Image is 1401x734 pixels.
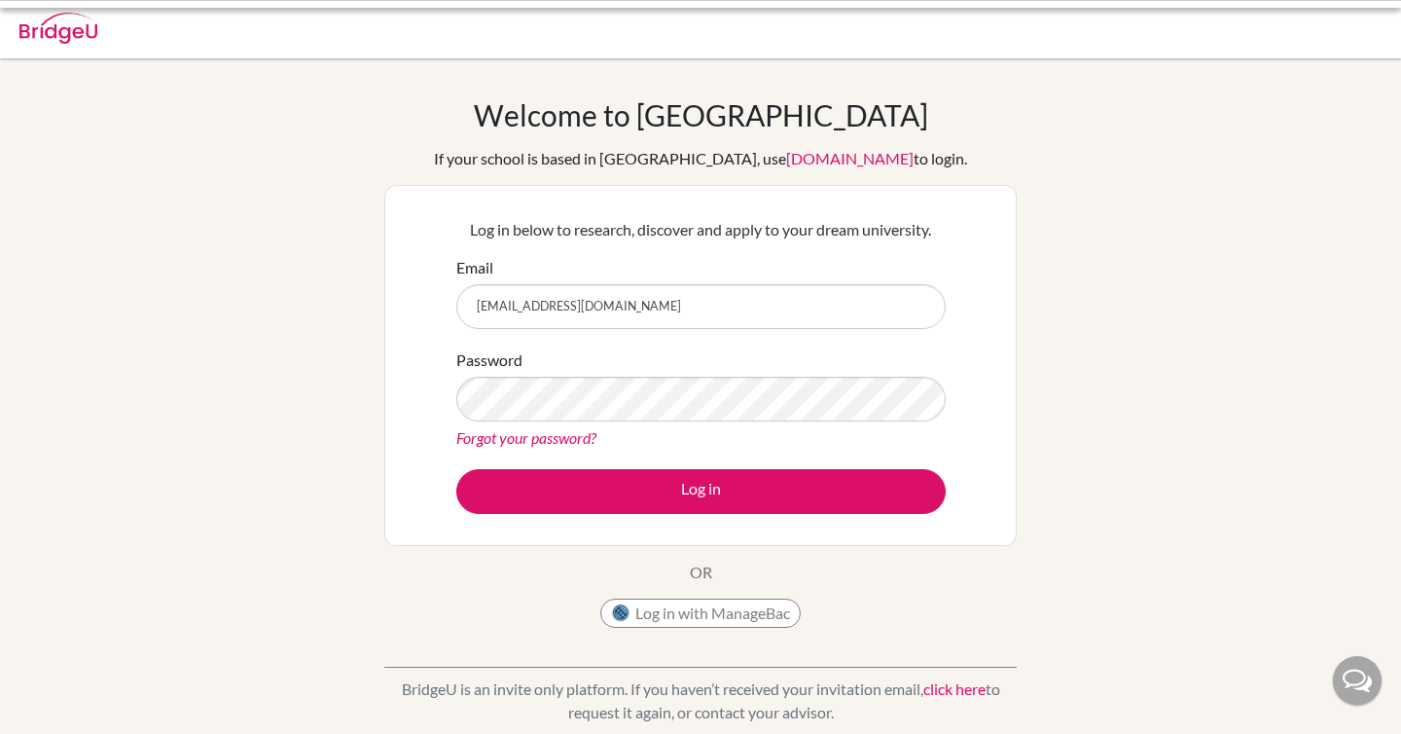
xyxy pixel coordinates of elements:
div: If your school is based in [GEOGRAPHIC_DATA], use to login. [434,147,967,170]
img: Bridge-U [19,13,97,44]
p: Log in below to research, discover and apply to your dream university. [456,218,946,241]
a: Forgot your password? [456,428,596,447]
button: Log in with ManageBac [600,599,801,628]
a: click here [923,679,986,698]
h1: Welcome to [GEOGRAPHIC_DATA] [474,97,928,132]
p: BridgeU is an invite only platform. If you haven’t received your invitation email, to request it ... [384,678,1017,724]
button: Log in [456,469,946,514]
a: [DOMAIN_NAME] [786,149,914,167]
p: OR [690,561,712,584]
label: Email [456,256,493,279]
label: Password [456,349,522,372]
